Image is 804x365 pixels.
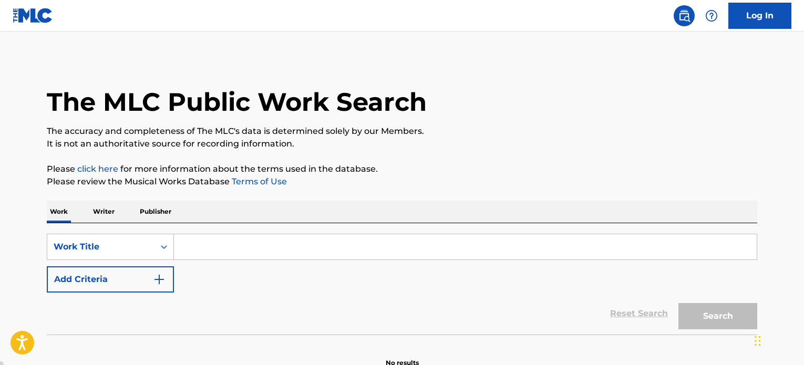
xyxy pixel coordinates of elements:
[153,273,166,286] img: 9d2ae6d4665cec9f34b9.svg
[54,241,148,253] div: Work Title
[137,201,174,223] p: Publisher
[77,164,118,174] a: click here
[47,201,71,223] p: Work
[674,5,695,26] a: Public Search
[751,315,804,365] iframe: Chat Widget
[678,9,690,22] img: search
[90,201,118,223] p: Writer
[728,3,791,29] a: Log In
[47,163,757,175] p: Please for more information about the terms used in the database.
[755,325,761,357] div: Drag
[47,138,757,150] p: It is not an authoritative source for recording information.
[705,9,718,22] img: help
[230,176,287,186] a: Terms of Use
[47,234,757,335] form: Search Form
[47,175,757,188] p: Please review the Musical Works Database
[47,125,757,138] p: The accuracy and completeness of The MLC's data is determined solely by our Members.
[47,266,174,293] button: Add Criteria
[701,5,722,26] div: Help
[47,86,427,118] h1: The MLC Public Work Search
[13,8,53,23] img: MLC Logo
